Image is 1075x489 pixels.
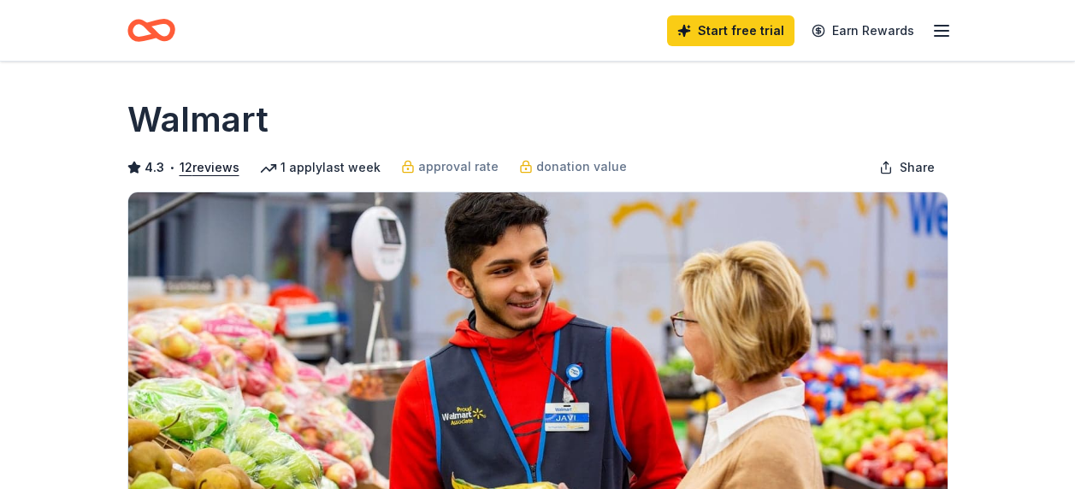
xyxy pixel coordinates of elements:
h1: Walmart [127,96,269,144]
a: approval rate [401,156,499,177]
div: 1 apply last week [260,157,381,178]
span: 4.3 [145,157,164,178]
span: • [168,161,174,174]
span: Share [900,157,935,178]
a: donation value [519,156,627,177]
button: Share [865,150,948,185]
a: Start free trial [667,15,794,46]
a: Earn Rewards [801,15,924,46]
a: Home [127,10,175,50]
span: donation value [536,156,627,177]
span: approval rate [418,156,499,177]
button: 12reviews [180,157,239,178]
